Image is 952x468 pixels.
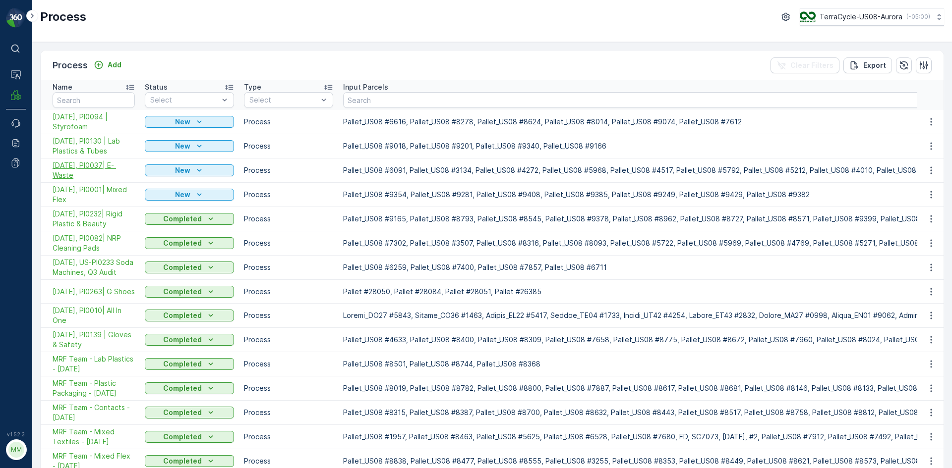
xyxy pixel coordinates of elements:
[145,407,234,418] button: Completed
[145,310,234,321] button: Completed
[163,335,202,345] p: Completed
[163,262,202,272] p: Completed
[53,258,135,277] span: [DATE], US-PI0233 Soda Machines, Q3 Audit
[800,11,816,22] img: image_ci7OI47.png
[244,262,333,272] p: Process
[145,455,234,467] button: Completed
[244,432,333,442] p: Process
[145,261,234,273] button: Completed
[800,8,944,26] button: TerraCycle-US08-Aurora(-05:00)
[53,112,135,132] span: [DATE], PI0094 | Styrofoam
[790,60,833,70] p: Clear Filters
[53,82,72,92] p: Name
[163,383,202,393] p: Completed
[244,311,333,320] p: Process
[843,57,892,73] button: Export
[175,117,190,127] p: New
[53,403,135,422] a: MRF Team - Contacts - 09/23/2025
[163,432,202,442] p: Completed
[53,92,135,108] input: Search
[145,334,234,346] button: Completed
[863,60,886,70] p: Export
[244,359,333,369] p: Process
[244,165,333,175] p: Process
[53,209,135,229] span: [DATE], PI0232| Rigid Plastic & Beauty
[163,311,202,320] p: Completed
[145,140,234,152] button: New
[163,238,202,248] p: Completed
[244,335,333,345] p: Process
[163,287,202,297] p: Completed
[244,287,333,297] p: Process
[175,165,190,175] p: New
[145,431,234,443] button: Completed
[244,141,333,151] p: Process
[145,116,234,128] button: New
[145,82,168,92] p: Status
[145,164,234,176] button: New
[90,59,125,71] button: Add
[771,57,839,73] button: Clear Filters
[53,427,135,447] a: MRF Team - Mixed Textiles - 09/22/2025
[145,382,234,394] button: Completed
[53,233,135,253] span: [DATE], PI0082| NRP Cleaning Pads
[145,286,234,298] button: Completed
[53,58,88,72] p: Process
[163,408,202,417] p: Completed
[53,112,135,132] a: 10/15/25, PI0094 | Styrofoam
[820,12,902,22] p: TerraCycle-US08-Aurora
[163,456,202,466] p: Completed
[53,378,135,398] a: MRF Team - Plastic Packaging - 09/25/2025
[53,427,135,447] span: MRF Team - Mixed Textiles - [DATE]
[244,238,333,248] p: Process
[244,408,333,417] p: Process
[53,136,135,156] a: 10/15/25, PI0130 | Lab Plastics & Tubes
[53,306,135,325] span: [DATE], PI0010| All In One
[244,383,333,393] p: Process
[108,60,121,70] p: Add
[53,403,135,422] span: MRF Team - Contacts - [DATE]
[244,190,333,200] p: Process
[6,8,26,28] img: logo
[53,185,135,205] a: 10/14/25, PI0001| Mixed Flex
[163,359,202,369] p: Completed
[244,117,333,127] p: Process
[53,209,135,229] a: 10/10/25, PI0232| Rigid Plastic & Beauty
[40,9,86,25] p: Process
[249,95,318,105] p: Select
[163,214,202,224] p: Completed
[53,287,135,297] a: 10/03/25, PI0263| G Shoes
[53,287,135,297] span: [DATE], PI0263| G Shoes
[150,95,219,105] p: Select
[145,213,234,225] button: Completed
[53,160,135,180] a: 10/14/25, PI0037| E- Waste
[175,141,190,151] p: New
[53,258,135,277] a: 10/07/25, US-PI0233 Soda Machines, Q3 Audit
[244,214,333,224] p: Process
[343,82,388,92] p: Input Parcels
[53,160,135,180] span: [DATE], PI0037| E- Waste
[53,306,135,325] a: 10/02/25, PI0010| All In One
[244,82,261,92] p: Type
[145,358,234,370] button: Completed
[8,442,24,458] div: MM
[53,233,135,253] a: 10/08/25, PI0082| NRP Cleaning Pads
[53,354,135,374] span: MRF Team - Lab Plastics - [DATE]
[53,136,135,156] span: [DATE], PI0130 | Lab Plastics & Tubes
[53,354,135,374] a: MRF Team - Lab Plastics - 09/25/2025
[53,185,135,205] span: [DATE], PI0001| Mixed Flex
[145,189,234,201] button: New
[53,378,135,398] span: MRF Team - Plastic Packaging - [DATE]
[6,431,26,437] span: v 1.52.3
[244,456,333,466] p: Process
[175,190,190,200] p: New
[906,13,930,21] p: ( -05:00 )
[145,237,234,249] button: Completed
[6,439,26,460] button: MM
[53,330,135,350] span: [DATE], PI0139 | Gloves & Safety
[53,330,135,350] a: 09/29/25, PI0139 | Gloves & Safety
